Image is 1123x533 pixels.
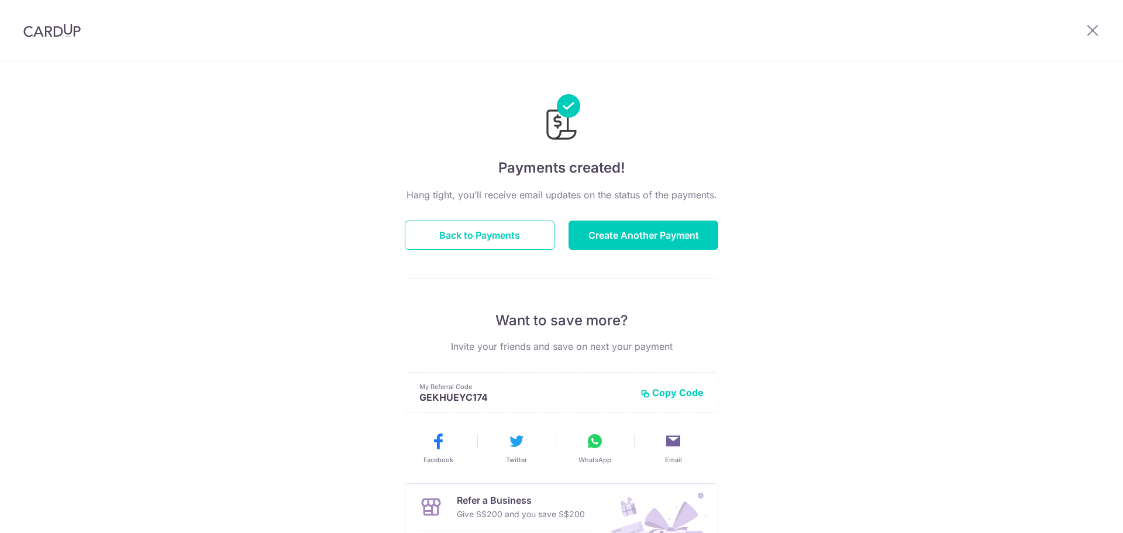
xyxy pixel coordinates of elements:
[405,188,718,202] p: Hang tight, you’ll receive email updates on the status of the payments.
[419,382,631,391] p: My Referral Code
[404,432,473,465] button: Facebook
[23,23,81,37] img: CardUp
[423,455,453,465] span: Facebook
[405,221,554,250] button: Back to Payments
[405,339,718,353] p: Invite your friends and save on next your payment
[482,432,551,465] button: Twitter
[419,391,631,403] p: GEKHUEYC174
[543,94,580,143] img: Payments
[457,507,585,521] p: Give S$200 and you save S$200
[506,455,527,465] span: Twitter
[578,455,611,465] span: WhatsApp
[560,432,629,465] button: WhatsApp
[640,387,704,398] button: Copy Code
[665,455,682,465] span: Email
[639,432,708,465] button: Email
[405,157,718,178] h4: Payments created!
[569,221,718,250] button: Create Another Payment
[405,311,718,330] p: Want to save more?
[457,493,585,507] p: Refer a Business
